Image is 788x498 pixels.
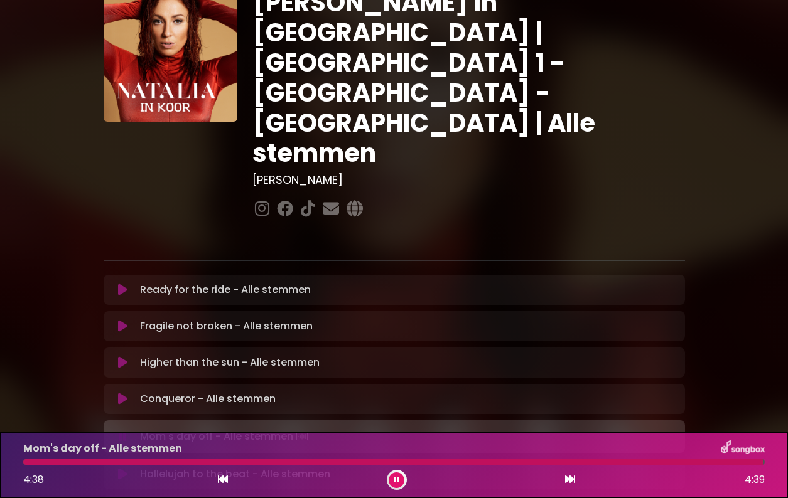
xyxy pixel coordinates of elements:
span: 4:39 [745,472,765,487]
p: Fragile not broken - Alle stemmen [140,319,313,334]
span: 4:38 [23,472,44,487]
p: Mom's day off - Alle stemmen [23,441,182,456]
img: songbox-logo-white.png [721,440,765,457]
p: Ready for the ride - Alle stemmen [140,282,311,297]
h3: [PERSON_NAME] [252,173,685,187]
p: Conqueror - Alle stemmen [140,391,276,406]
p: Mom's day off - Alle stemmen [140,428,311,445]
p: Higher than the sun - Alle stemmen [140,355,320,370]
img: waveform4.gif [293,428,311,445]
